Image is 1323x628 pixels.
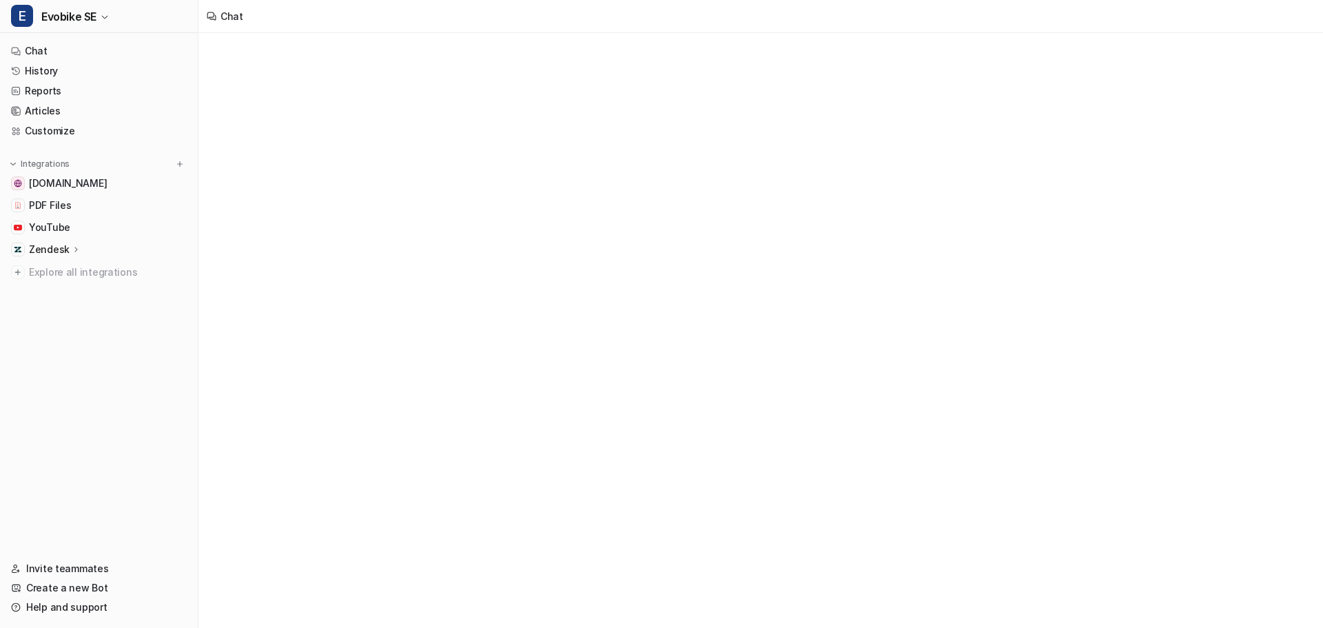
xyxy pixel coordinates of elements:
img: www.evobike.se [14,179,22,188]
img: explore all integrations [11,265,25,279]
a: Invite teammates [6,559,192,578]
a: Chat [6,41,192,61]
a: YouTubeYouTube [6,218,192,237]
span: Evobike SE [41,7,96,26]
img: PDF Files [14,201,22,210]
div: Chat [220,9,243,23]
a: Articles [6,101,192,121]
a: Reports [6,81,192,101]
a: History [6,61,192,81]
a: Customize [6,121,192,141]
p: Integrations [21,159,70,170]
span: E [11,5,33,27]
span: PDF Files [29,199,71,212]
img: expand menu [8,159,18,169]
span: Explore all integrations [29,261,187,283]
button: Integrations [6,157,74,171]
a: www.evobike.se[DOMAIN_NAME] [6,174,192,193]
a: Help and support [6,598,192,617]
a: PDF FilesPDF Files [6,196,192,215]
a: Create a new Bot [6,578,192,598]
span: [DOMAIN_NAME] [29,176,107,190]
span: YouTube [29,221,70,234]
img: menu_add.svg [175,159,185,169]
p: Zendesk [29,243,70,256]
img: YouTube [14,223,22,232]
a: Explore all integrations [6,263,192,282]
img: Zendesk [14,245,22,254]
